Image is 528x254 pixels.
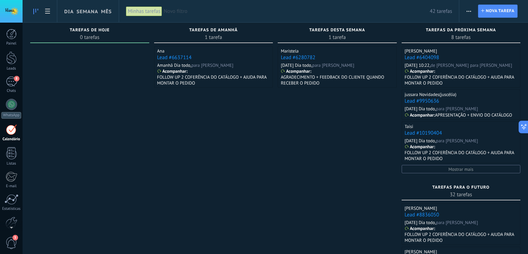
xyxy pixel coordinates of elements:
[191,62,233,68] div: para [PERSON_NAME]
[410,144,434,150] p: Acompanhar
[405,138,436,144] div: [DATE] Dia todo,
[405,34,517,41] span: 8 tarefas
[405,112,435,118] div: :
[405,144,435,150] div: :
[436,106,478,112] div: para [PERSON_NAME]
[281,48,299,54] div: Maristela
[405,69,435,74] div: :
[436,220,478,225] div: para [PERSON_NAME]
[157,54,192,61] a: Lead #6637114
[158,28,270,34] div: Tarefas de amanhã
[157,62,192,68] div: Amanhã Dia todo,
[157,74,269,86] p: FOLLOW UP 2 COFERÊNCIA DO CATÁLOGO + AJUDA PARA MONTAR O PEDIDO
[1,137,22,142] div: Calendário
[281,28,393,34] div: Tarefas desta semana
[405,74,517,86] p: FOLLOW UP 2 COFERÊNCIA DO CATÁLOGO + AJUDA PARA MONTAR O PEDIDO
[410,69,434,74] p: Acompanhar
[405,231,517,243] p: FOLLOW UP 2 COFERÊNCIA DO CATÁLOGO + AJUDA PARA MONTAR O PEDIDO
[309,28,365,33] span: Tarefas desta semana
[281,62,312,68] div: [DATE] Dia todo,
[1,207,22,211] div: Estatísticas
[486,5,514,17] span: Nova tarefa
[478,5,518,18] button: Nova tarefa
[405,54,439,61] a: Lead #6404098
[405,28,517,34] div: Tarefas da próxima semana
[1,184,22,189] div: E-mail
[405,62,431,68] div: [DATE] 10:22,
[405,220,436,225] div: [DATE] Dia todo,
[1,41,22,46] div: Painel
[1,66,22,71] div: Leads
[312,62,354,68] div: para [PERSON_NAME]
[405,130,442,136] a: Lead #10190404
[435,112,512,118] p: APRESENTAÇÃO + ENVIO DO CATÁLOGO
[405,212,439,218] a: Lead #8836050
[34,28,146,34] div: Tarefas de hoje
[405,48,437,54] div: [PERSON_NAME]
[1,161,22,166] div: Listas
[410,226,434,231] p: Acompanhar
[405,92,456,97] div: jussara Novidades(juscélia)
[1,112,21,119] div: WhatsApp
[405,98,439,104] a: Lead #9950636
[158,34,270,41] span: 1 tarefa
[405,205,437,211] div: [PERSON_NAME]
[1,89,22,93] div: Chats
[164,8,430,15] span: Novo filtro
[157,48,165,54] div: Ana
[405,150,517,161] p: FOLLOW UP 2 COFERÊNCIA DO CATÁLOGO + AJUDA PARA MONTAR O PEDIDO
[157,69,188,74] div: :
[449,166,473,172] span: Mostrar mais
[405,124,413,129] div: Taisi
[430,8,452,15] span: 42 tarefas
[34,34,146,41] span: 0 tarefas
[281,74,393,86] p: AGRADECIMENTO + FEEDBACK DO CLIENTE QUANDO RECEBER O PEDIDO
[162,69,186,74] p: Acompanhar
[430,62,512,68] div: de [PERSON_NAME] para [PERSON_NAME]
[70,28,110,33] span: Tarefas de hoje
[405,106,436,112] div: [DATE] Dia todo,
[436,138,478,144] div: para [PERSON_NAME]
[12,235,18,240] span: 3
[464,5,474,18] button: Mais
[126,6,162,16] div: Minhas tarefas
[432,185,489,190] span: Tarefas para o futuro
[426,28,496,33] span: Tarefas da próxima semana
[189,28,238,33] span: Tarefas de amanhã
[410,112,434,118] p: Acompanhar
[14,76,19,81] span: 8
[30,5,42,18] a: Quadro de tarefas
[281,34,393,41] span: 1 tarefa
[281,54,315,61] a: Lead #6280782
[405,226,435,231] div: :
[281,69,311,74] div: :
[405,185,517,191] div: Tarefas para o futuro
[286,69,310,74] p: Acompanhar
[405,191,517,198] span: 32 tarefas
[42,5,53,18] a: Lista de tarefas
